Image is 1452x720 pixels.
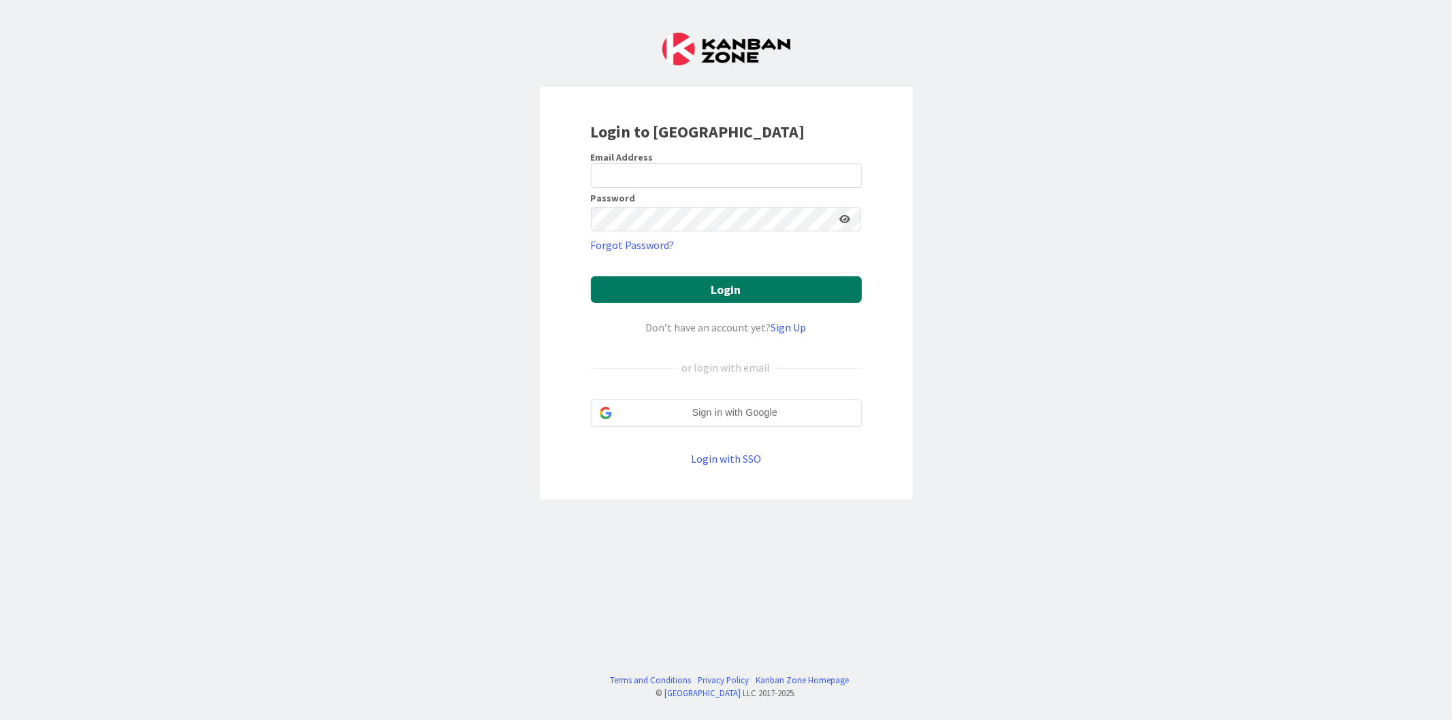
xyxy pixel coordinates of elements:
[591,193,636,203] label: Password
[610,674,691,687] a: Terms and Conditions
[698,674,749,687] a: Privacy Policy
[665,687,741,698] a: [GEOGRAPHIC_DATA]
[679,359,774,376] div: or login with email
[662,33,790,65] img: Kanban Zone
[603,687,849,700] div: © LLC 2017- 2025 .
[591,237,675,253] a: Forgot Password?
[591,399,862,427] div: Sign in with Google
[691,452,761,465] a: Login with SSO
[617,406,853,420] span: Sign in with Google
[591,151,654,163] label: Email Address
[756,674,849,687] a: Kanban Zone Homepage
[591,319,862,336] div: Don’t have an account yet?
[591,121,805,142] b: Login to [GEOGRAPHIC_DATA]
[771,321,807,334] a: Sign Up
[591,276,862,303] button: Login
